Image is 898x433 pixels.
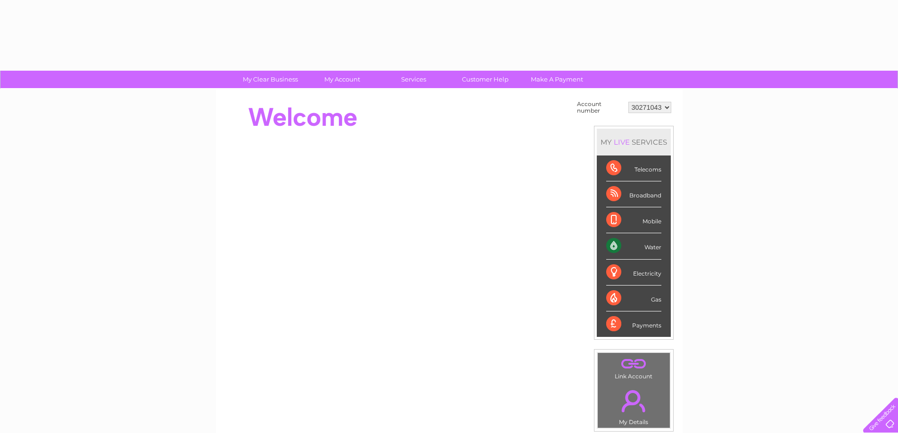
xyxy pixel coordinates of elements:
[606,181,661,207] div: Broadband
[597,352,670,382] td: Link Account
[375,71,453,88] a: Services
[446,71,524,88] a: Customer Help
[606,233,661,259] div: Water
[606,286,661,311] div: Gas
[612,138,632,147] div: LIVE
[606,155,661,181] div: Telecoms
[303,71,381,88] a: My Account
[231,71,309,88] a: My Clear Business
[606,311,661,337] div: Payments
[600,355,667,372] a: .
[597,129,671,155] div: MY SERVICES
[575,98,626,116] td: Account number
[606,260,661,286] div: Electricity
[518,71,596,88] a: Make A Payment
[600,384,667,417] a: .
[606,207,661,233] div: Mobile
[597,382,670,428] td: My Details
